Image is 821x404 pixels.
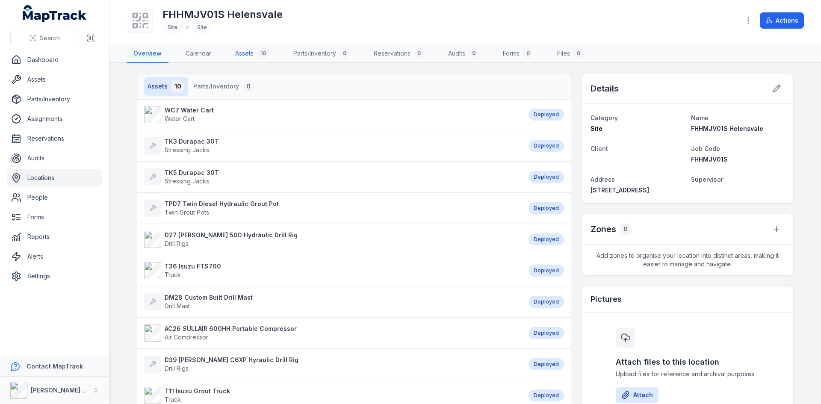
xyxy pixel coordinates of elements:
[165,137,219,146] strong: TK3 Durapac 30T
[591,145,608,152] span: Client
[165,271,181,278] span: Truck
[144,77,188,96] button: Assets10
[550,45,591,63] a: Files0
[591,114,618,121] span: Category
[529,358,564,370] div: Deployed
[529,171,564,183] div: Deployed
[228,45,276,63] a: Assets10
[10,30,79,46] button: Search
[171,80,185,92] div: 10
[7,209,102,226] a: Forms
[529,389,564,401] div: Deployed
[7,110,102,127] a: Assignments
[165,106,214,115] strong: WC7 Water Cart
[582,245,793,275] span: Add zones to organise your location into distinct areas, making it easier to manage and navigate.
[144,168,520,186] a: TK5 Durapac 30TStressing Jacks
[523,48,533,59] div: 0
[242,80,254,92] div: 0
[691,176,723,183] span: Supervisor
[340,48,350,59] div: 0
[591,176,615,183] span: Address
[7,268,102,285] a: Settings
[691,125,763,132] span: FHHMJV01S Helensvale
[165,333,208,341] span: Air Compressor
[31,386,101,394] strong: [PERSON_NAME] Group
[165,302,190,310] span: Drill Mast
[165,356,298,364] strong: D39 [PERSON_NAME] C6XP Hyraulic Drill Rig
[529,140,564,152] div: Deployed
[529,109,564,121] div: Deployed
[144,231,520,248] a: D27 [PERSON_NAME] 500 Hydraulic Drill RigDrill Rigs
[165,200,279,208] strong: TPD7 Twin Diesel Hydraulic Grout Pot
[529,202,564,214] div: Deployed
[165,324,297,333] strong: AC26 SULLAIR 600HH Portable Compressor
[591,223,616,235] h2: Zones
[7,248,102,265] a: Alerts
[165,387,230,395] strong: T11 Isuzu Grout Truck
[7,169,102,186] a: Locations
[591,125,602,132] span: Site
[691,156,728,163] span: FHHMJV01S
[179,45,218,63] a: Calendar
[616,387,659,403] button: Attach
[165,177,209,185] span: Stressing Jacks
[144,200,520,217] a: TPD7 Twin Diesel Hydraulic Grout PotTwin Grout Pots
[7,130,102,147] a: Reservations
[165,365,189,372] span: Drill Rigs
[257,48,269,59] div: 10
[591,186,649,194] span: [STREET_ADDRESS]
[573,48,584,59] div: 0
[7,150,102,167] a: Audits
[165,262,221,271] strong: T36 Isuzu FTS700
[165,231,298,239] strong: D27 [PERSON_NAME] 500 Hydraulic Drill Rig
[529,327,564,339] div: Deployed
[616,356,759,368] h3: Attach files to this location
[165,115,195,122] span: Water Cart
[7,71,102,88] a: Assets
[144,324,520,342] a: AC26 SULLAIR 600HH Portable CompressorAir Compressor
[286,45,357,63] a: Parts/Inventory0
[691,114,709,121] span: Name
[192,21,212,33] div: Site
[23,5,87,22] a: MapTrack
[144,262,520,279] a: T36 Isuzu FTS700Truck
[27,363,83,370] strong: Contact MapTrack
[691,145,720,152] span: Job Code
[144,106,520,123] a: WC7 Water CartWater Cart
[144,387,520,404] a: T11 Isuzu Grout TruckTruck
[760,12,804,29] button: Actions
[616,370,759,378] span: Upload files for reference and archival purposes.
[367,45,431,63] a: Reservations0
[144,293,520,310] a: DM28 Custom Built Drill MastDrill Mast
[7,228,102,245] a: Reports
[40,34,60,42] span: Search
[620,223,632,235] div: 0
[162,8,283,21] h1: FHHMJV01S Helensvale
[165,209,209,216] span: Twin Grout Pots
[7,189,102,206] a: People
[165,240,189,247] span: Drill Rigs
[529,265,564,277] div: Deployed
[144,137,520,154] a: TK3 Durapac 30TStressing Jacks
[591,83,619,94] h2: Details
[496,45,540,63] a: Forms0
[165,396,181,403] span: Truck
[190,77,258,96] button: Parts/Inventory0
[165,168,219,177] strong: TK5 Durapac 30T
[7,51,102,68] a: Dashboard
[591,293,622,305] h3: Pictures
[127,45,168,63] a: Overview
[414,48,424,59] div: 0
[7,91,102,108] a: Parts/Inventory
[165,146,209,153] span: Stressing Jacks
[469,48,479,59] div: 0
[144,356,520,373] a: D39 [PERSON_NAME] C6XP Hyraulic Drill RigDrill Rigs
[529,296,564,308] div: Deployed
[165,293,253,302] strong: DM28 Custom Built Drill Mast
[529,233,564,245] div: Deployed
[168,24,177,30] span: Site
[441,45,486,63] a: Audits0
